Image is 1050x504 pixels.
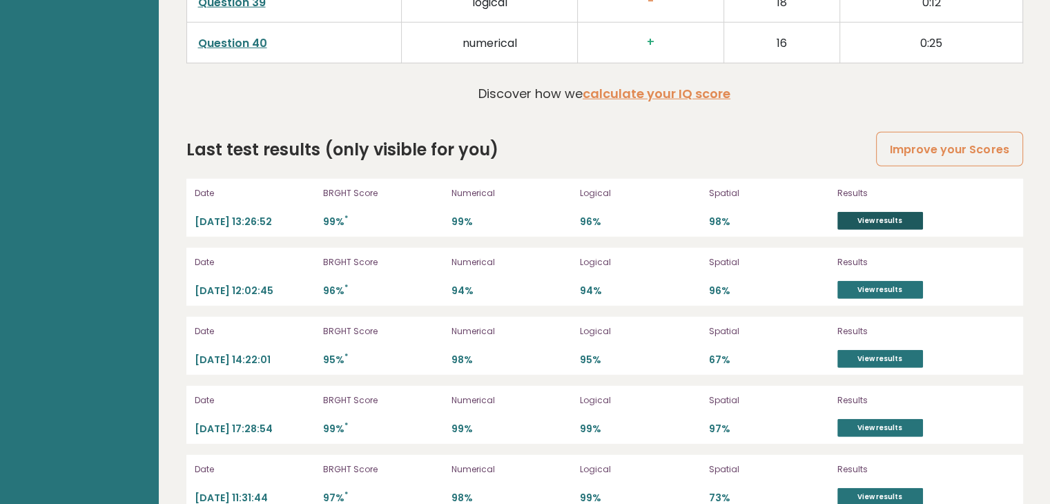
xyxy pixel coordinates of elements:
p: BRGHT Score [323,394,443,407]
p: Date [195,394,315,407]
p: 98% [451,353,572,367]
a: View results [837,350,923,368]
p: [DATE] 13:26:52 [195,215,315,229]
p: 95% [580,353,700,367]
p: Results [837,463,982,476]
p: 96% [323,284,443,298]
p: 99% [451,215,572,229]
p: 99% [323,423,443,436]
p: Date [195,463,315,476]
p: Date [195,325,315,338]
p: [DATE] 17:28:54 [195,423,315,436]
p: Date [195,187,315,200]
p: 98% [709,215,829,229]
p: Date [195,256,315,269]
p: 97% [709,423,829,436]
p: 94% [451,284,572,298]
a: View results [837,419,923,437]
td: 16 [723,22,839,63]
p: 99% [323,215,443,229]
td: numerical [402,22,578,63]
p: Spatial [709,325,829,338]
p: Logical [580,325,700,338]
a: Question 40 [198,35,267,51]
p: Spatial [709,187,829,200]
a: calculate your IQ score [583,85,730,102]
p: BRGHT Score [323,187,443,200]
a: Improve your Scores [876,132,1022,167]
h2: Last test results (only visible for you) [186,137,498,162]
p: BRGHT Score [323,325,443,338]
p: 95% [323,353,443,367]
p: 99% [580,423,700,436]
p: Spatial [709,463,829,476]
a: View results [837,281,923,299]
p: Logical [580,187,700,200]
p: [DATE] 12:02:45 [195,284,315,298]
p: Numerical [451,256,572,269]
p: 96% [709,284,829,298]
p: Results [837,325,982,338]
a: View results [837,212,923,230]
p: Results [837,256,982,269]
p: BRGHT Score [323,463,443,476]
p: Results [837,187,982,200]
p: 67% [709,353,829,367]
p: Numerical [451,394,572,407]
td: 0:25 [840,22,1022,63]
p: [DATE] 14:22:01 [195,353,315,367]
p: 94% [580,284,700,298]
p: Results [837,394,982,407]
p: Numerical [451,187,572,200]
p: Numerical [451,463,572,476]
p: Logical [580,463,700,476]
p: Spatial [709,256,829,269]
p: Logical [580,394,700,407]
p: 96% [580,215,700,229]
h3: + [589,35,712,50]
p: Spatial [709,394,829,407]
p: 99% [451,423,572,436]
p: Discover how we [478,84,730,103]
p: Logical [580,256,700,269]
p: Numerical [451,325,572,338]
p: BRGHT Score [323,256,443,269]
